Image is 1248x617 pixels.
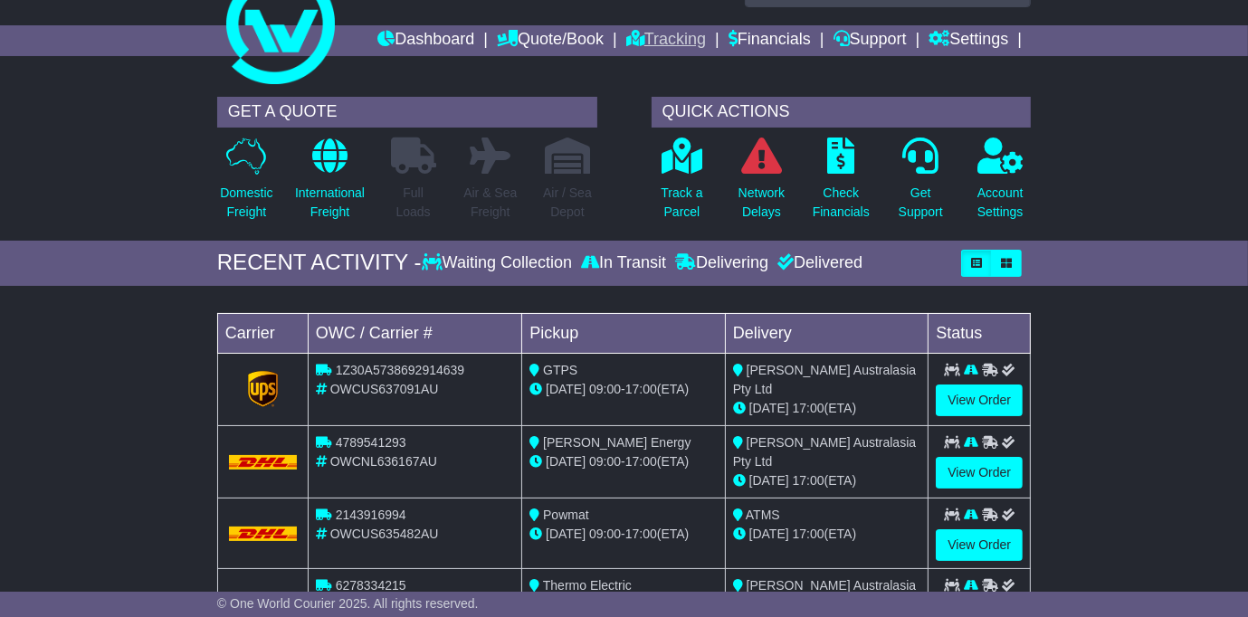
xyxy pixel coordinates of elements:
span: 17:00 [625,527,657,541]
p: Air & Sea Freight [463,184,517,222]
span: [DATE] [749,527,789,541]
div: In Transit [576,253,671,273]
div: - (ETA) [529,380,718,399]
span: OWCUS635482AU [330,527,439,541]
span: OWCNL636167AU [330,454,437,469]
span: 17:00 [625,454,657,469]
span: [PERSON_NAME] Australasia Pty Ltd [733,578,916,612]
td: Delivery [725,313,929,353]
a: Track aParcel [660,137,703,232]
span: 17:00 [793,473,824,488]
p: Get Support [899,184,943,222]
div: QUICK ACTIONS [652,97,1032,128]
span: 6278334215 [336,578,406,593]
a: AccountSettings [976,137,1024,232]
span: 17:00 [793,401,824,415]
span: Powmat [543,508,589,522]
div: - (ETA) [529,452,718,471]
a: View Order [936,457,1023,489]
a: InternationalFreight [294,137,366,232]
a: View Order [936,384,1023,416]
span: [PERSON_NAME] Australasia Pty Ltd [733,435,916,469]
td: Status [929,313,1031,353]
span: 09:00 [589,454,621,469]
p: Network Delays [738,184,785,222]
td: OWC / Carrier # [308,313,521,353]
span: Thermo Electric Instrumentation BV [529,578,637,612]
td: Pickup [522,313,726,353]
div: Waiting Collection [422,253,576,273]
div: (ETA) [733,471,921,490]
div: (ETA) [733,525,921,544]
div: (ETA) [733,399,921,418]
a: Quote/Book [497,25,604,56]
a: NetworkDelays [738,137,786,232]
a: Financials [729,25,811,56]
span: ATMS [746,508,780,522]
div: RECENT ACTIVITY - [217,250,422,276]
a: View Order [936,529,1023,561]
a: DomesticFreight [219,137,273,232]
td: Carrier [217,313,308,353]
span: 17:00 [793,527,824,541]
img: GetCarrierServiceLogo [248,371,279,407]
span: 2143916994 [336,508,406,522]
a: Support [834,25,907,56]
span: [PERSON_NAME] Energy [543,435,691,450]
p: Domestic Freight [220,184,272,222]
span: 17:00 [625,382,657,396]
span: 09:00 [589,527,621,541]
div: Delivering [671,253,773,273]
span: OWCUS637091AU [330,382,439,396]
span: [PERSON_NAME] Australasia Pty Ltd [733,363,916,396]
a: Tracking [626,25,706,56]
span: [DATE] [546,382,586,396]
p: Check Financials [813,184,870,222]
p: Account Settings [977,184,1024,222]
img: DHL.png [229,527,297,541]
div: Delivered [773,253,862,273]
span: GTPS [543,363,577,377]
span: 09:00 [589,382,621,396]
span: [DATE] [749,473,789,488]
span: [DATE] [749,401,789,415]
a: Dashboard [377,25,474,56]
span: © One World Courier 2025. All rights reserved. [217,596,479,611]
p: Full Loads [391,184,436,222]
a: GetSupport [898,137,944,232]
a: Settings [929,25,1008,56]
span: 1Z30A5738692914639 [336,363,464,377]
p: Track a Parcel [661,184,702,222]
span: [DATE] [546,454,586,469]
p: International Freight [295,184,365,222]
span: 4789541293 [336,435,406,450]
img: DHL.png [229,455,297,470]
div: - (ETA) [529,525,718,544]
p: Air / Sea Depot [543,184,592,222]
div: GET A QUOTE [217,97,597,128]
a: CheckFinancials [812,137,871,232]
span: [DATE] [546,527,586,541]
